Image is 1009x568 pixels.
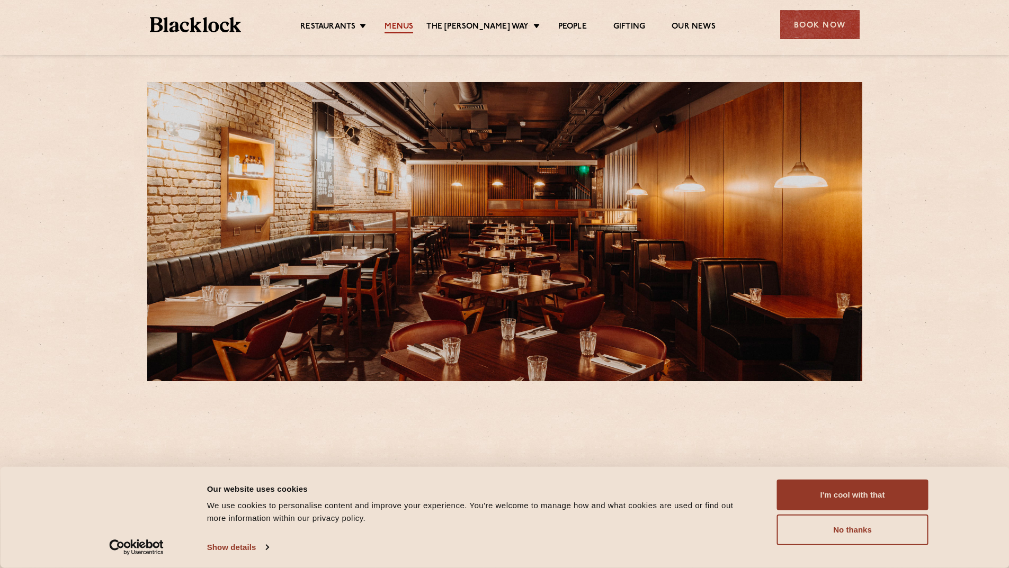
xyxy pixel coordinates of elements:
[385,22,413,33] a: Menus
[777,515,928,545] button: No thanks
[150,17,242,32] img: BL_Textured_Logo-footer-cropped.svg
[672,22,716,33] a: Our News
[558,22,587,33] a: People
[426,22,529,33] a: The [PERSON_NAME] Way
[207,499,753,525] div: We use cookies to personalise content and improve your experience. You're welcome to manage how a...
[777,480,928,510] button: I'm cool with that
[90,539,183,555] a: Usercentrics Cookiebot - opens in a new window
[613,22,645,33] a: Gifting
[780,10,860,39] div: Book Now
[207,482,753,495] div: Our website uses cookies
[300,22,355,33] a: Restaurants
[207,539,269,555] a: Show details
